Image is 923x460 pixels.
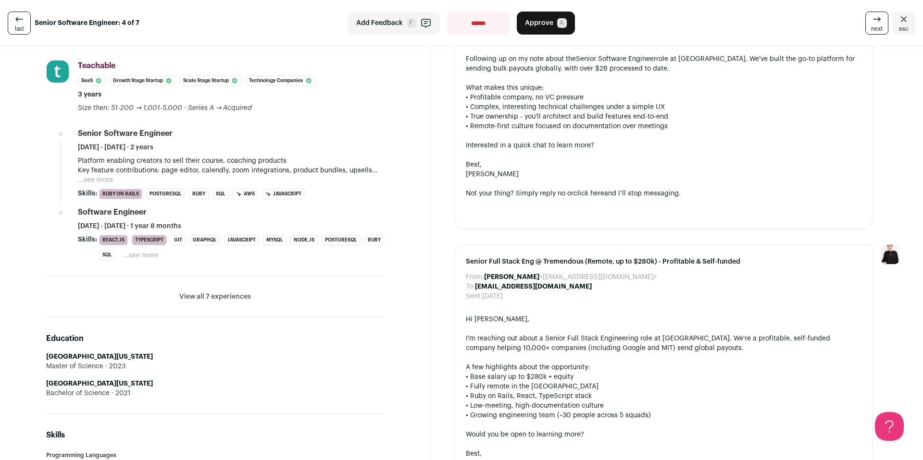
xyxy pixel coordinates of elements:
div: I'm reaching out about a Senior Full Stack Engineering role at [GEOGRAPHIC_DATA]. We're a profita... [466,334,861,353]
div: • Ruby on Rails, React, TypeScript stack [466,391,861,401]
span: Size then: 51-200 → 1,001-5,000 [78,105,182,111]
div: Senior Software Engineer [78,128,173,139]
span: Series A → Acquired [188,105,252,111]
div: Following up on my note about the role at [GEOGRAPHIC_DATA]. We've built the go-to platform for s... [466,54,861,73]
h2: Skills [46,429,384,441]
strong: Senior Software Engineer: 4 of 7 [35,18,139,28]
span: [DATE] - [DATE] · 1 year 8 months [78,221,181,231]
div: • Fully remote in the [GEOGRAPHIC_DATA] [466,382,861,391]
div: Would you be open to learning more? [466,430,861,439]
div: • Complex, interesting technical challenges under a simple UX [466,102,861,112]
img: 9240684-medium_jpg [881,245,900,264]
div: [PERSON_NAME] [466,169,861,179]
dd: <[EMAIL_ADDRESS][DOMAIN_NAME]> [484,272,657,282]
li: Growth Stage Startup [110,75,176,86]
div: Best, [466,449,861,459]
h3: Programming Languages [46,452,384,458]
li: JavaScript [224,235,259,245]
a: next [865,12,888,35]
button: View all 7 experiences [179,292,251,302]
li: MySQL [263,235,287,245]
a: Close [892,12,915,35]
a: last [8,12,31,35]
span: next [871,25,883,33]
span: · [184,103,186,113]
div: Not your thing? Simply reply no or and I’ll stop messaging. [466,189,861,198]
span: A [557,18,567,28]
div: • True ownership - you'll architect and build features end-to-end [466,112,861,121]
li: Technology Companies [246,75,316,86]
div: • Growing engineering team (~30 people across 5 squads) [466,411,861,420]
li: React.js [99,235,128,245]
h2: Education [46,333,384,344]
div: • Low-meeting, high-documentation culture [466,401,861,411]
div: • Remote-first culture focused on documentation over meetings [466,121,861,131]
dt: Sent: [466,291,482,301]
a: Senior Software Engineer [576,56,656,62]
span: [DATE] - [DATE] · 2 years [78,143,153,152]
div: Interested in a quick chat to learn more? [466,141,861,150]
span: 2023 [103,362,125,371]
button: ...see more [78,175,113,185]
span: 2021 [110,388,131,398]
span: Add Feedback [356,18,403,28]
button: Add Feedback F [348,12,440,35]
li: JavaScript [262,189,305,199]
dt: From: [466,272,484,282]
button: Approve A [517,12,575,35]
li: SQL [212,189,229,199]
a: click here [574,190,604,197]
p: Platform enabling creators to sell their course, coaching products Key feature contributions: pag... [78,156,384,175]
button: ...see more [123,251,158,260]
iframe: Help Scout Beacon - Open [875,412,904,441]
div: Hi [PERSON_NAME], [466,315,861,324]
li: Scale Stage Startup [180,75,242,86]
li: PostgreSQL [146,189,185,199]
span: Skills: [78,189,97,198]
li: Node.js [290,235,318,245]
li: Ruby on Rails [99,189,142,199]
div: Best, [466,160,861,169]
strong: [GEOGRAPHIC_DATA][US_STATE] [46,353,153,360]
span: F [407,18,416,28]
li: AWS [233,189,258,199]
span: Teachable [78,62,115,70]
li: SQL [99,250,115,260]
li: PostgreSQL [322,235,361,245]
span: 3 years [78,90,101,99]
span: last [15,25,24,33]
strong: [GEOGRAPHIC_DATA][US_STATE] [46,380,153,387]
span: Approve [525,18,553,28]
div: • Base salary up to $280k + equity [466,372,861,382]
img: 0a696cf232f57eddc5f7c87f8547d64910a0e07198d4460e79d8d38ef01a02d5.jpg [47,61,69,83]
div: What makes this unique: [466,83,861,93]
li: Ruby [189,189,209,199]
span: esc [899,25,909,33]
b: [EMAIL_ADDRESS][DOMAIN_NAME] [475,283,592,290]
dt: To: [466,282,475,291]
div: • Profitable company, no VC pressure [466,93,861,102]
div: Master of Science [46,362,384,371]
li: Git [171,235,186,245]
li: GraphQL [189,235,220,245]
span: Skills: [78,235,97,244]
div: Software Engineer [78,207,147,218]
li: Ruby [364,235,384,245]
b: [PERSON_NAME] [484,274,539,280]
div: A few highlights about the opportunity: [466,363,861,372]
span: Senior Full Stack Eng @ Tremendous (Remote, up to $280k) - Profitable & Self-funded [466,257,861,266]
li: TypeScript [132,235,167,245]
div: Bachelor of Science [46,388,384,398]
dd: [DATE] [482,291,503,301]
li: SaaS [78,75,106,86]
